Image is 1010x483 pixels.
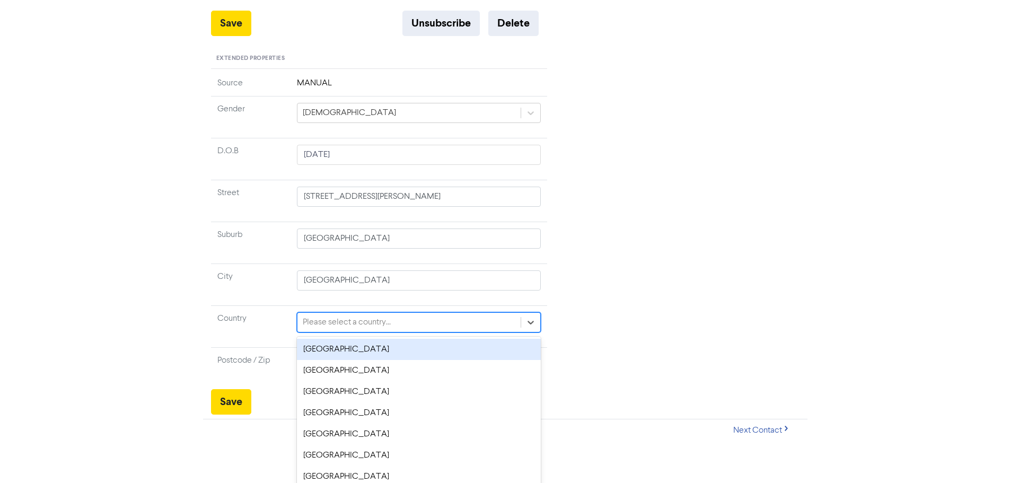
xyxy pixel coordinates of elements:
div: [GEOGRAPHIC_DATA] [297,360,541,381]
div: [GEOGRAPHIC_DATA] [297,424,541,445]
div: Extended Properties [211,49,548,69]
div: [GEOGRAPHIC_DATA] [297,339,541,360]
button: Delete [488,11,539,36]
td: City [211,264,291,305]
td: Street [211,180,291,222]
div: [GEOGRAPHIC_DATA] [297,445,541,466]
div: [GEOGRAPHIC_DATA] [297,402,541,424]
div: [DEMOGRAPHIC_DATA] [303,107,396,119]
button: Save [211,11,251,36]
td: D.O.B [211,138,291,180]
td: Suburb [211,222,291,264]
td: Gender [211,96,291,138]
div: Please select a country... [303,316,391,329]
button: Save [211,389,251,415]
iframe: Chat Widget [877,368,1010,483]
input: Click to select a date [297,145,541,165]
td: Source [211,77,291,96]
button: Unsubscribe [402,11,480,36]
button: Next Contact [724,419,800,442]
td: Country [211,305,291,347]
div: [GEOGRAPHIC_DATA] [297,381,541,402]
td: MANUAL [291,77,548,96]
td: Postcode / Zip [211,347,291,389]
